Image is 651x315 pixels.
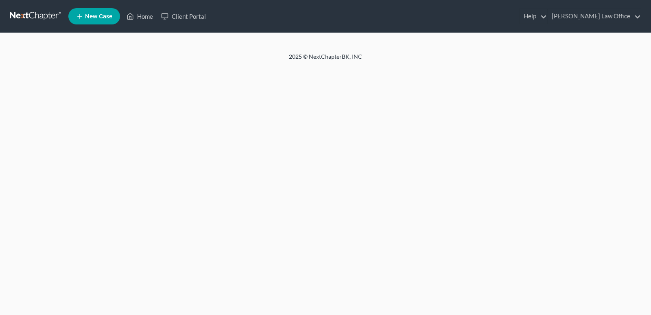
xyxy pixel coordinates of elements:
a: Client Portal [157,9,210,24]
a: [PERSON_NAME] Law Office [548,9,641,24]
a: Help [520,9,547,24]
new-legal-case-button: New Case [68,8,120,24]
div: 2025 © NextChapterBK, INC [94,53,557,67]
a: Home [122,9,157,24]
